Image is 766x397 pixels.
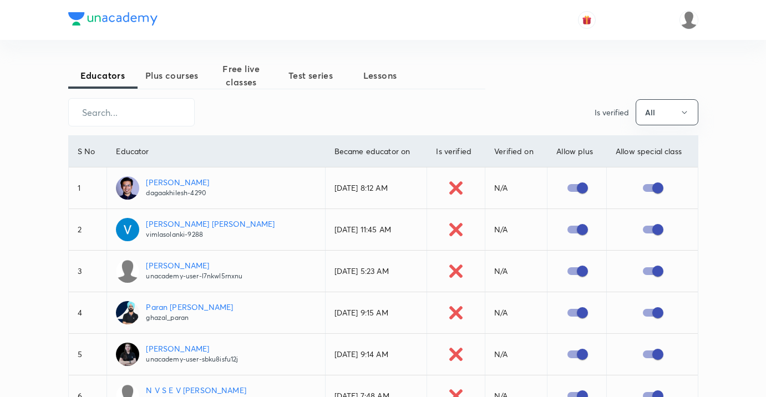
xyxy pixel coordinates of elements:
td: 2 [69,209,107,251]
p: [PERSON_NAME] [146,343,238,354]
td: 1 [69,167,107,209]
span: Free live classes [207,62,276,89]
td: [DATE] 11:45 AM [325,209,427,251]
p: dagaakhilesh-4290 [146,188,209,198]
img: Ajit [679,11,698,29]
img: avatar [582,15,592,25]
p: ghazal_paran [146,313,233,323]
td: [DATE] 5:23 AM [325,251,427,292]
th: Is verified [427,136,485,167]
span: Test series [276,69,346,82]
td: N/A [485,292,547,334]
td: N/A [485,167,547,209]
a: [PERSON_NAME]unacademy-user-sbku8isfu12j [116,343,316,366]
img: Company Logo [68,12,158,26]
p: unacademy-user-l7nkwl5rnxnu [146,271,242,281]
p: [PERSON_NAME] [146,176,209,188]
td: N/A [485,251,547,292]
p: [PERSON_NAME] [PERSON_NAME] [146,218,275,230]
span: Plus courses [138,69,207,82]
td: 4 [69,292,107,334]
p: Paran [PERSON_NAME] [146,301,233,313]
a: Company Logo [68,12,158,28]
a: Paran [PERSON_NAME]ghazal_paran [116,301,316,324]
th: S No [69,136,107,167]
th: Verified on [485,136,547,167]
td: [DATE] 8:12 AM [325,167,427,209]
input: Search... [69,98,194,126]
button: All [636,99,698,125]
td: N/A [485,209,547,251]
th: Became educator on [325,136,427,167]
span: Lessons [346,69,415,82]
td: N/A [485,334,547,375]
p: N V S E V [PERSON_NAME] [146,384,246,396]
a: [PERSON_NAME] [PERSON_NAME]vimlasolanki-9288 [116,218,316,241]
td: [DATE] 9:15 AM [325,292,427,334]
p: vimlasolanki-9288 [146,230,275,240]
td: 5 [69,334,107,375]
a: [PERSON_NAME]dagaakhilesh-4290 [116,176,316,200]
span: Educators [68,69,138,82]
td: [DATE] 9:14 AM [325,334,427,375]
th: Allow plus [547,136,607,167]
p: unacademy-user-sbku8isfu12j [146,354,238,364]
td: 3 [69,251,107,292]
th: Allow special class [607,136,698,167]
p: Is verified [595,106,629,118]
p: [PERSON_NAME] [146,259,242,271]
button: avatar [578,11,596,29]
th: Educator [107,136,325,167]
a: [PERSON_NAME]unacademy-user-l7nkwl5rnxnu [116,259,316,283]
